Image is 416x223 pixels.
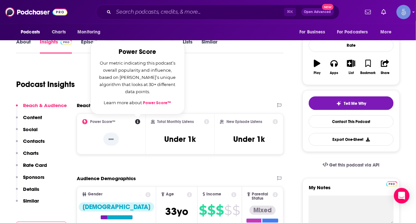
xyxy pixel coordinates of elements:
span: More [381,28,392,37]
button: Show profile menu [397,5,411,19]
a: Power Score™ [143,100,171,105]
a: Get this podcast via API [318,157,385,173]
button: Social [16,126,38,138]
button: Apps [326,56,342,79]
div: Bookmark [361,71,376,75]
span: $ [199,205,207,216]
img: Podchaser Pro [61,40,72,45]
div: [DEMOGRAPHIC_DATA] [79,203,154,212]
p: -- [103,133,119,146]
span: Open Advanced [304,10,331,14]
input: Search podcasts, credits, & more... [114,7,284,17]
img: Podchaser Pro [386,181,398,187]
span: $ [233,205,240,216]
button: Charts [16,150,39,162]
h2: Power Score [98,48,177,56]
button: Contacts [16,138,45,150]
span: Charts [52,28,66,37]
button: Rate Card [16,162,47,174]
button: Reach & Audience [16,102,67,114]
h2: Reach [77,102,92,108]
a: Similar [202,39,218,54]
a: About [16,39,31,54]
span: $ [225,205,232,216]
div: Open Intercom Messenger [394,188,410,204]
button: Content [16,114,42,126]
span: 33 yo [165,205,188,218]
a: InsightsPodchaser Pro [40,39,72,54]
label: My Notes [309,184,394,196]
a: Lists [183,39,193,54]
a: Show notifications dropdown [363,6,374,18]
p: Charts [23,150,39,156]
div: Rate [309,39,394,52]
h1: Podcast Insights [16,80,75,89]
div: Share [381,71,389,75]
span: For Podcasters [337,28,368,37]
img: tell me why sparkle [336,101,341,106]
span: Tell Me Why [344,101,366,106]
button: tell me why sparkleTell Me Why [309,96,394,110]
p: Details [23,186,39,192]
h3: Under 1k [233,134,265,144]
a: Charts [48,26,70,38]
span: Parental Status [252,192,272,201]
a: Episodes187 [81,39,113,54]
p: Social [23,126,38,132]
p: Sponsors [23,174,44,180]
button: List [343,56,360,79]
span: Gender [88,192,102,196]
button: open menu [73,26,109,38]
span: New [322,4,334,10]
img: User Profile [397,5,411,19]
p: Learn more about [98,99,177,106]
p: Similar [23,198,39,204]
button: open menu [376,26,400,38]
p: Rate Card [23,162,47,168]
span: Monitoring [77,28,100,37]
button: open menu [295,26,333,38]
h3: Under 1k [164,134,196,144]
h2: Audience Demographics [77,175,136,181]
button: Open AdvancedNew [301,8,334,16]
p: Content [23,114,42,120]
h2: Total Monthly Listens [157,119,194,124]
span: ⌘ K [284,8,296,16]
button: Bookmark [360,56,376,79]
div: Mixed [249,206,276,215]
span: Get this podcast via API [329,162,380,168]
button: Share [377,56,394,79]
h2: New Episode Listens [226,119,262,124]
div: Apps [330,71,339,75]
button: open menu [333,26,377,38]
span: For Business [299,28,325,37]
button: Export One-Sheet [309,133,394,146]
button: Similar [16,198,39,210]
span: Podcasts [21,28,40,37]
span: $ [216,205,224,216]
a: Show notifications dropdown [379,6,389,18]
p: Our metric indicating this podcast’s overall popularity and influence, based on [PERSON_NAME]’s u... [98,59,177,95]
button: Details [16,186,39,198]
span: Logged in as Spiral5-G1 [397,5,411,19]
button: Sponsors [16,174,44,186]
span: Age [166,192,174,196]
span: $ [208,205,215,216]
div: List [349,71,354,75]
img: Podchaser - Follow, Share and Rate Podcasts [5,6,67,18]
span: Income [206,192,221,196]
div: Play [314,71,321,75]
button: Play [309,56,326,79]
a: Contact This Podcast [309,115,394,128]
div: Search podcasts, credits, & more... [96,5,340,19]
p: Contacts [23,138,45,144]
h2: Power Score™ [90,119,115,124]
p: Reach & Audience [23,102,67,108]
a: Pro website [386,180,398,187]
button: open menu [16,26,48,38]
